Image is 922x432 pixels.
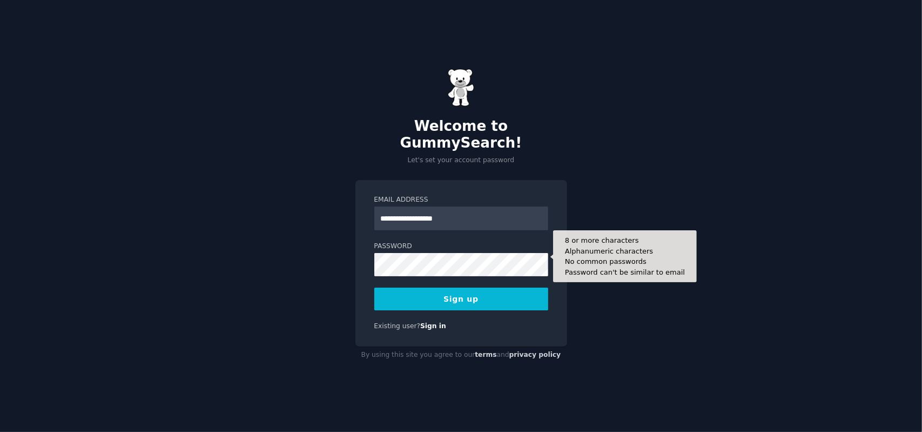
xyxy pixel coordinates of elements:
p: Let's set your account password [355,156,567,165]
a: Sign in [420,322,446,330]
a: privacy policy [509,351,561,358]
span: Existing user? [374,322,421,330]
h2: Welcome to GummySearch! [355,118,567,152]
div: By using this site you agree to our and [355,347,567,364]
img: Gummy Bear [448,69,475,107]
label: Password [374,242,548,251]
label: Email Address [374,195,548,205]
a: terms [475,351,496,358]
button: Sign up [374,288,548,310]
